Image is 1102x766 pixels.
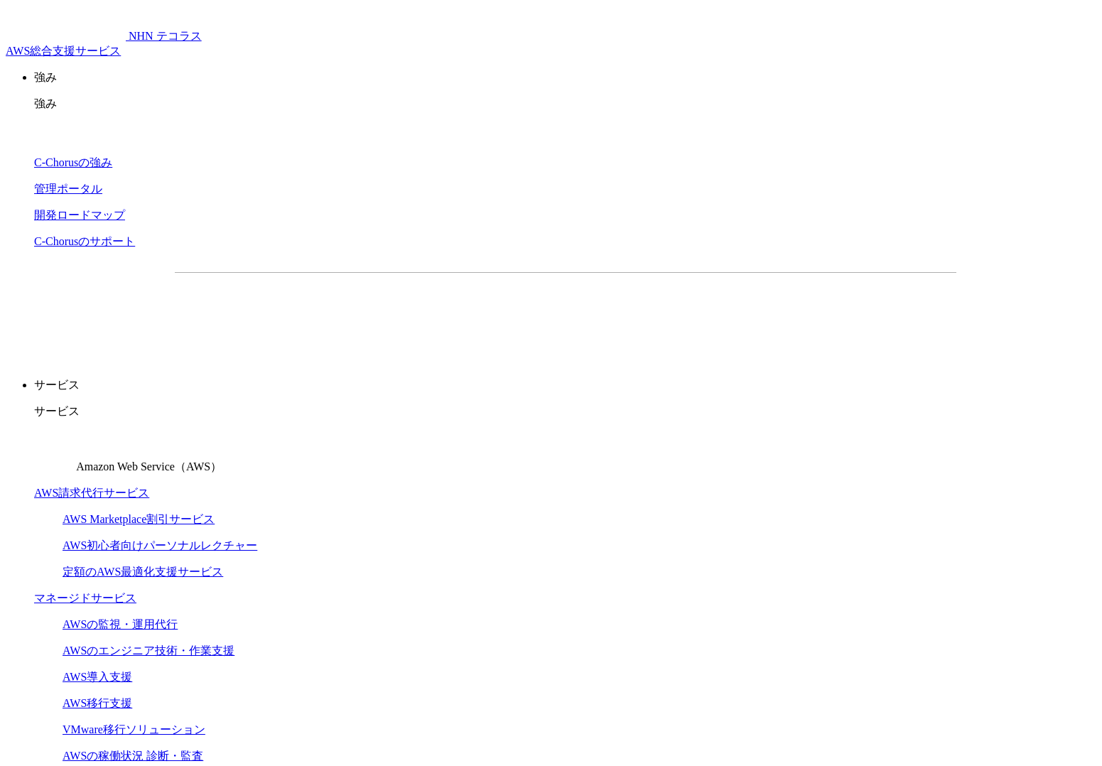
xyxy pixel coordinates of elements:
[76,460,222,473] span: Amazon Web Service（AWS）
[63,618,178,630] a: AWSの監視・運用代行
[34,378,1096,393] p: サービス
[63,513,215,525] a: AWS Marketplace割引サービス
[6,30,202,57] a: AWS総合支援サービス C-Chorus NHN テコラスAWS総合支援サービス
[34,404,1096,419] p: サービス
[34,487,149,499] a: AWS請求代行サービス
[63,671,132,683] a: AWS導入支援
[6,6,126,40] img: AWS総合支援サービス C-Chorus
[34,431,74,470] img: Amazon Web Service（AWS）
[63,723,205,735] a: VMware移行ソリューション
[34,592,136,604] a: マネージドサービス
[34,70,1096,85] p: 強み
[34,183,102,195] a: 管理ポータル
[63,750,203,762] a: AWSの稼働状況 診断・監査
[34,156,112,168] a: C-Chorusの強み
[63,539,257,551] a: AWS初心者向けパーソナルレクチャー
[330,296,558,331] a: 資料を請求する
[63,566,223,578] a: 定額のAWS最適化支援サービス
[573,296,801,331] a: まずは相談する
[34,97,1096,112] p: 強み
[63,644,234,657] a: AWSのエンジニア技術・作業支援
[34,235,135,247] a: C-Chorusのサポート
[63,697,132,709] a: AWS移行支援
[34,209,125,221] a: 開発ロードマップ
